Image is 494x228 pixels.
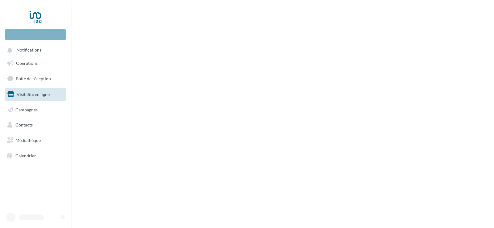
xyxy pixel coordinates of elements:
span: Contacts [15,122,33,127]
a: Médiathèque [4,134,67,147]
span: Notifications [16,48,41,53]
a: Contacts [4,118,67,131]
div: Nouvelle campagne [5,29,66,40]
span: Campagnes [15,107,38,112]
a: Boîte de réception [4,72,67,85]
a: Calendrier [4,149,67,162]
span: Visibilité en ligne [17,92,50,97]
a: Opérations [4,57,67,70]
span: Opérations [16,60,38,66]
span: Boîte de réception [16,76,51,81]
a: Campagnes [4,103,67,116]
span: Médiathèque [15,138,41,143]
a: Visibilité en ligne [4,88,67,101]
span: Calendrier [15,153,36,158]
